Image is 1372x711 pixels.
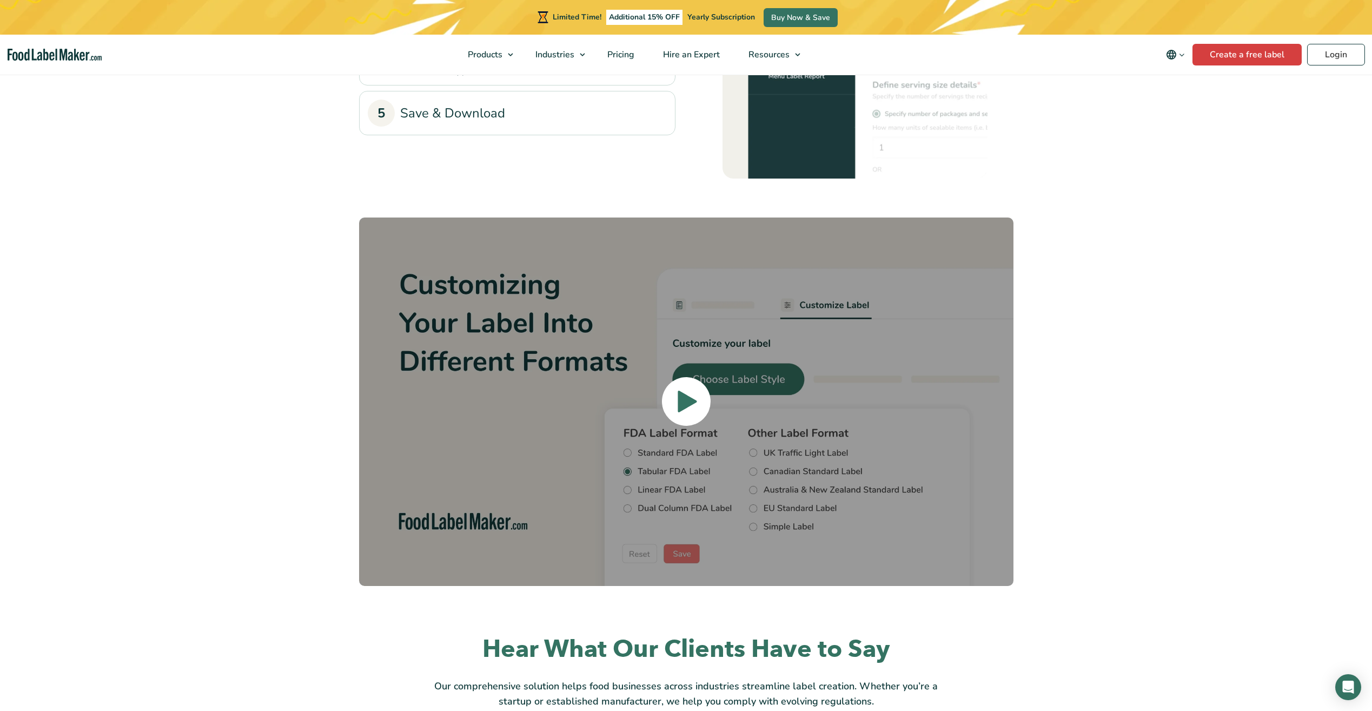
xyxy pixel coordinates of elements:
[8,49,102,61] a: Food Label Maker homepage
[368,100,667,127] a: 5Save & Download
[434,679,938,708] strong: Our comprehensive solution helps food businesses across industries streamline label creation. Whe...
[745,49,791,61] span: Resources
[1158,44,1192,65] button: Change language
[521,35,591,75] a: Industries
[593,35,646,75] a: Pricing
[454,35,519,75] a: Products
[1192,44,1302,65] a: Create a free label
[465,49,503,61] span: Products
[649,35,732,75] a: Hire an Expert
[734,35,806,75] a: Resources
[764,8,838,27] a: Buy Now & Save
[1307,44,1365,65] a: Login
[368,100,395,127] div: 5
[553,12,601,22] span: Limited Time!
[359,91,675,135] li: 5Save & Download
[532,49,575,61] span: Industries
[432,634,940,666] h2: Hear What Our Clients Have to Say
[606,10,682,25] span: Additional 15% OFF
[1335,674,1361,700] div: Open Intercom Messenger
[660,49,721,61] span: Hire an Expert
[687,12,755,22] span: Yearly Subscription
[604,49,635,61] span: Pricing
